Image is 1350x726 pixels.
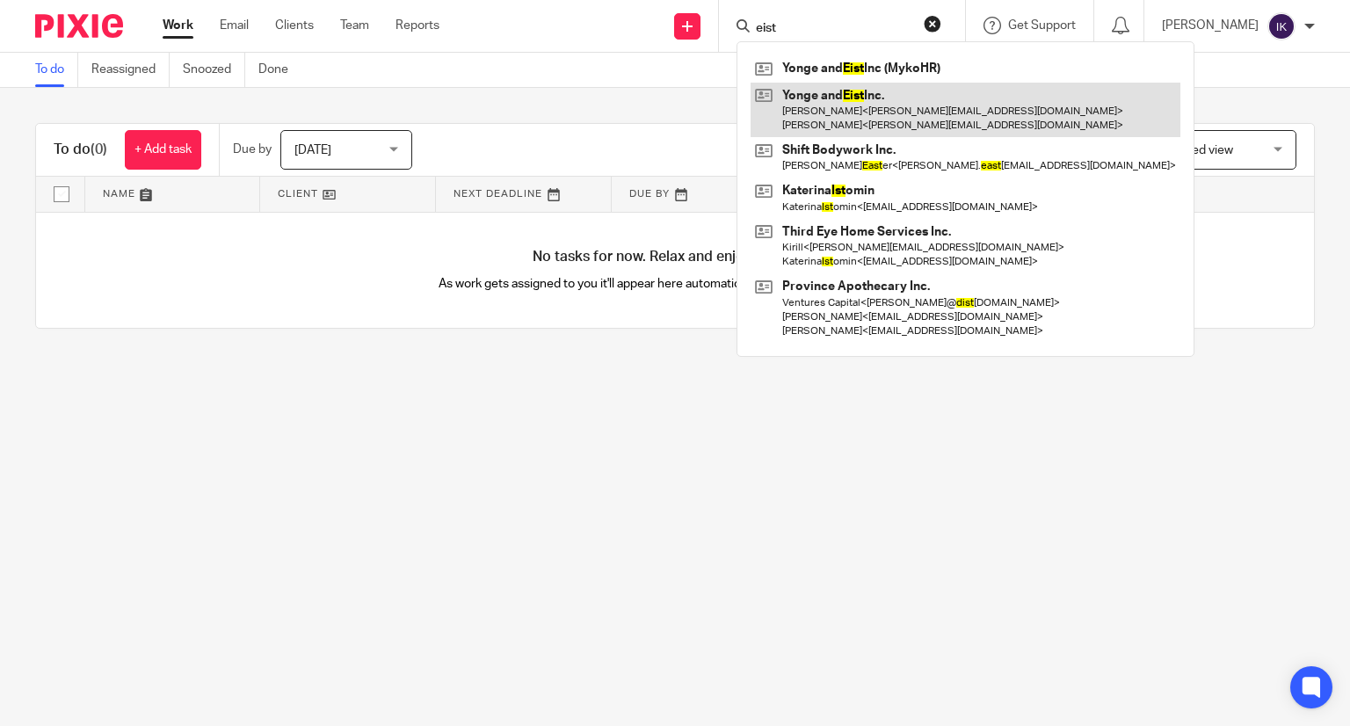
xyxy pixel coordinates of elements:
[183,53,245,87] a: Snoozed
[35,14,123,38] img: Pixie
[220,17,249,34] a: Email
[754,21,912,37] input: Search
[356,275,995,293] p: As work gets assigned to you it'll appear here automatically, helping you stay organised.
[54,141,107,159] h1: To do
[35,53,78,87] a: To do
[1162,17,1259,34] p: [PERSON_NAME]
[340,17,369,34] a: Team
[294,144,331,156] span: [DATE]
[91,142,107,156] span: (0)
[91,53,170,87] a: Reassigned
[163,17,193,34] a: Work
[233,141,272,158] p: Due by
[1008,19,1076,32] span: Get Support
[36,248,1314,266] h4: No tasks for now. Relax and enjoy your day!
[924,15,941,33] button: Clear
[125,130,201,170] a: + Add task
[1267,12,1296,40] img: svg%3E
[258,53,301,87] a: Done
[396,17,439,34] a: Reports
[275,17,314,34] a: Clients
